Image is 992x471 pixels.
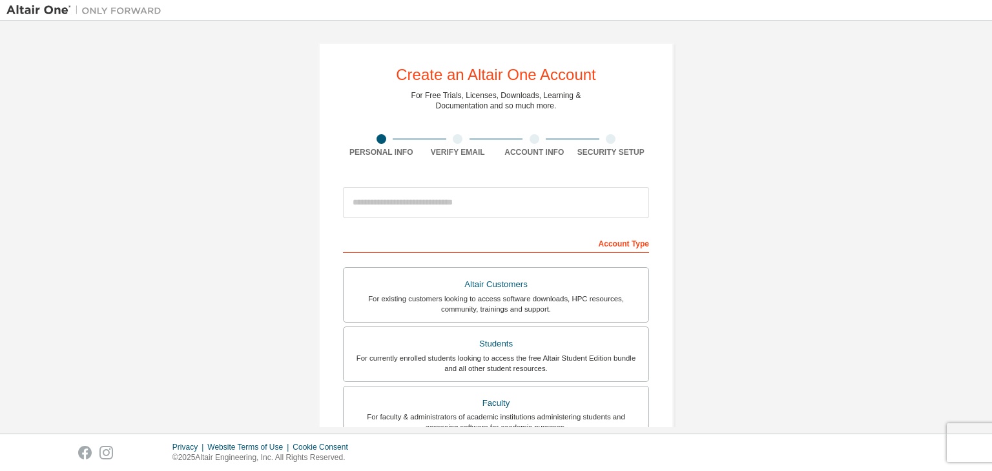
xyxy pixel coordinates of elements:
[351,335,641,353] div: Students
[351,412,641,432] div: For faculty & administrators of academic institutions administering students and accessing softwa...
[496,147,573,157] div: Account Info
[293,442,355,452] div: Cookie Consent
[343,232,649,253] div: Account Type
[6,4,168,17] img: Altair One
[351,353,641,374] div: For currently enrolled students looking to access the free Altair Student Edition bundle and all ...
[343,147,420,157] div: Personal Info
[172,452,356,463] p: © 2025 Altair Engineering, Inc. All Rights Reserved.
[420,147,497,157] div: Verify Email
[172,442,207,452] div: Privacy
[411,90,581,111] div: For Free Trials, Licenses, Downloads, Learning & Documentation and so much more.
[573,147,650,157] div: Security Setup
[351,394,641,412] div: Faculty
[396,67,596,83] div: Create an Altair One Account
[78,446,92,459] img: facebook.svg
[351,294,641,314] div: For existing customers looking to access software downloads, HPC resources, community, trainings ...
[99,446,113,459] img: instagram.svg
[207,442,293,452] div: Website Terms of Use
[351,276,641,294] div: Altair Customers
